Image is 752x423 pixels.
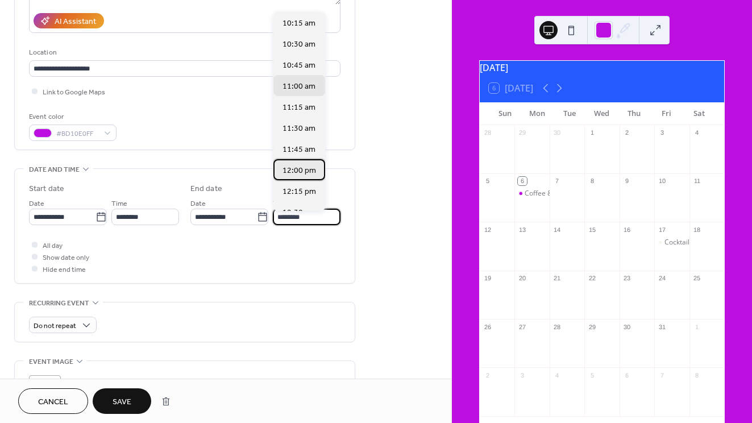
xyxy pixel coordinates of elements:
[282,39,315,51] span: 10:30 am
[518,128,526,137] div: 29
[623,177,631,185] div: 9
[518,322,526,331] div: 27
[553,322,562,331] div: 28
[693,177,701,185] div: 11
[190,198,206,210] span: Date
[554,102,586,125] div: Tue
[693,322,701,331] div: 1
[483,274,492,283] div: 19
[514,189,549,198] div: Coffee & Conversations
[190,183,222,195] div: End date
[29,164,80,176] span: Date and time
[553,371,562,379] div: 4
[29,111,114,123] div: Event color
[56,128,98,140] span: #BD10E0FF
[282,165,316,177] span: 12:00 pm
[282,60,315,72] span: 10:45 am
[111,198,127,210] span: Time
[34,320,76,333] span: Do not repeat
[273,198,289,210] span: Time
[588,274,596,283] div: 22
[623,225,631,234] div: 16
[588,225,596,234] div: 15
[588,322,596,331] div: 29
[282,102,315,114] span: 11:15 am
[483,177,492,185] div: 5
[43,252,89,264] span: Show date only
[650,102,683,125] div: Fri
[55,16,96,28] div: AI Assistant
[623,371,631,379] div: 6
[623,274,631,283] div: 23
[518,225,526,234] div: 13
[518,274,526,283] div: 20
[29,198,44,210] span: Date
[282,18,315,30] span: 10:15 am
[113,396,131,408] span: Save
[43,264,86,276] span: Hide end time
[618,102,650,125] div: Thu
[489,102,521,125] div: Sun
[29,47,338,59] div: Location
[480,61,724,74] div: [DATE]
[553,177,562,185] div: 7
[623,128,631,137] div: 2
[93,388,151,414] button: Save
[658,274,666,283] div: 24
[525,189,600,198] div: Coffee & Conversations
[518,371,526,379] div: 3
[282,81,315,93] span: 11:00 am
[43,86,105,98] span: Link to Google Maps
[29,183,64,195] div: Start date
[658,128,666,137] div: 3
[588,371,596,379] div: 5
[34,13,104,28] button: AI Assistant
[518,177,526,185] div: 6
[553,274,562,283] div: 21
[18,388,88,414] button: Cancel
[658,225,666,234] div: 17
[483,371,492,379] div: 2
[282,207,316,219] span: 12:30 pm
[29,356,73,368] span: Event image
[658,322,666,331] div: 31
[623,322,631,331] div: 30
[43,240,63,252] span: All day
[553,225,562,234] div: 14
[282,186,316,198] span: 12:15 pm
[29,375,61,407] div: ;
[483,225,492,234] div: 12
[282,144,315,156] span: 11:45 am
[38,396,68,408] span: Cancel
[588,128,596,137] div: 1
[693,371,701,379] div: 8
[658,371,666,379] div: 7
[654,238,689,247] div: Cocktails & Conversations
[521,102,554,125] div: Mon
[585,102,618,125] div: Wed
[553,128,562,137] div: 30
[683,102,715,125] div: Sat
[483,322,492,331] div: 26
[693,128,701,137] div: 4
[282,123,315,135] span: 11:30 am
[658,177,666,185] div: 10
[483,128,492,137] div: 28
[664,238,747,247] div: Cocktails & Conversations
[693,225,701,234] div: 18
[588,177,596,185] div: 8
[693,274,701,283] div: 25
[29,297,89,309] span: Recurring event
